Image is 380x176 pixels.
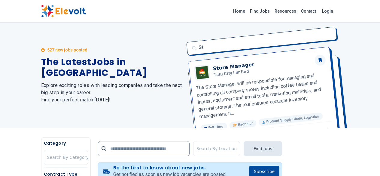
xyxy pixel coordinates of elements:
h2: Explore exciting roles with leading companies and take the next big step in your career. Find you... [41,82,183,103]
a: Home [231,6,248,16]
a: Login [318,5,337,17]
h1: The Latest Jobs in [GEOGRAPHIC_DATA] [41,57,183,78]
h4: Be the first to know about new jobs. [113,165,226,171]
a: Find Jobs [248,6,272,16]
h5: Category [44,140,88,146]
img: Elevolt [41,5,86,17]
a: Contact [299,6,318,16]
a: Resources [272,6,299,16]
button: Find Jobs [244,141,282,156]
p: 527 new jobs posted [47,47,87,53]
